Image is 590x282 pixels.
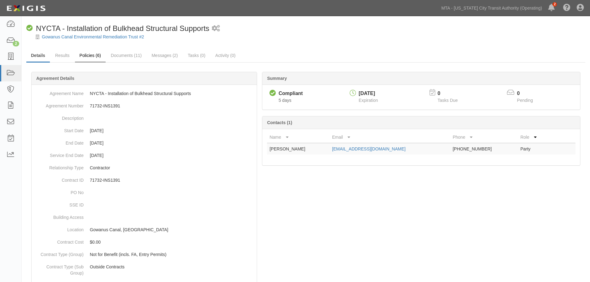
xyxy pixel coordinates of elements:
[34,100,254,112] dd: 71732-INS1391
[34,174,84,183] dt: Contract ID
[75,49,106,63] a: Policies (6)
[34,112,84,121] dt: Description
[34,87,84,97] dt: Agreement Name
[278,98,291,103] span: Since 08/28/2025
[518,132,551,143] th: Role
[90,239,254,245] p: $0.00
[106,49,146,62] a: Documents (11)
[34,149,84,158] dt: Service End Date
[438,2,545,14] a: MTA - [US_STATE] City Transit Authority (Operating)
[42,34,144,39] a: Gowanus Canal Environmental Remediation Trust #2
[34,137,84,146] dt: End Date
[26,25,33,32] i: Compliant
[212,25,220,32] i: 1 scheduled workflow
[90,227,254,233] p: Gowanus Canal, [GEOGRAPHIC_DATA]
[90,251,254,258] p: Not for Benefit (incls. FA, Entry Permits)
[267,120,292,125] b: Contacts (1)
[450,132,518,143] th: Phone
[438,98,458,103] span: Tasks Due
[34,186,84,196] dt: PO No
[34,124,254,137] dd: [DATE]
[359,98,378,103] span: Expiration
[34,162,254,174] dd: Contractor
[26,49,50,63] a: Details
[34,162,84,171] dt: Relationship Type
[34,223,84,233] dt: Location
[332,146,405,151] a: [EMAIL_ADDRESS][DOMAIN_NAME]
[36,76,74,81] b: Agreement Details
[5,3,47,14] img: Logo
[267,76,287,81] b: Summary
[438,90,465,97] p: 0
[34,211,84,220] dt: Building Access
[34,137,254,149] dd: [DATE]
[34,248,84,258] dt: Contract Type (Group)
[517,90,540,97] p: 0
[278,90,303,97] div: Compliant
[90,177,254,183] p: 71732-INS1391
[34,236,84,245] dt: Contract Cost
[269,90,276,97] i: Compliant
[34,261,84,276] dt: Contract Type (Sub Group)
[518,143,551,154] td: Party
[34,149,254,162] dd: [DATE]
[517,98,533,103] span: Pending
[267,132,330,143] th: Name
[147,49,182,62] a: Messages (2)
[34,87,254,100] dd: NYCTA - Installation of Bulkhead Structural Supports
[359,90,378,97] div: [DATE]
[563,4,570,12] i: Help Center - Complianz
[34,199,84,208] dt: SSE ID
[183,49,210,62] a: Tasks (0)
[211,49,240,62] a: Activity (0)
[34,100,84,109] dt: Agreement Number
[50,49,74,62] a: Results
[90,264,254,270] p: Outside Contracts
[450,143,518,154] td: [PHONE_NUMBER]
[34,124,84,134] dt: Start Date
[330,132,450,143] th: Email
[36,24,209,33] span: NYCTA - Installation of Bulkhead Structural Supports
[13,41,19,46] div: 2
[26,23,209,34] div: NYCTA - Installation of Bulkhead Structural Supports
[267,143,330,154] td: [PERSON_NAME]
